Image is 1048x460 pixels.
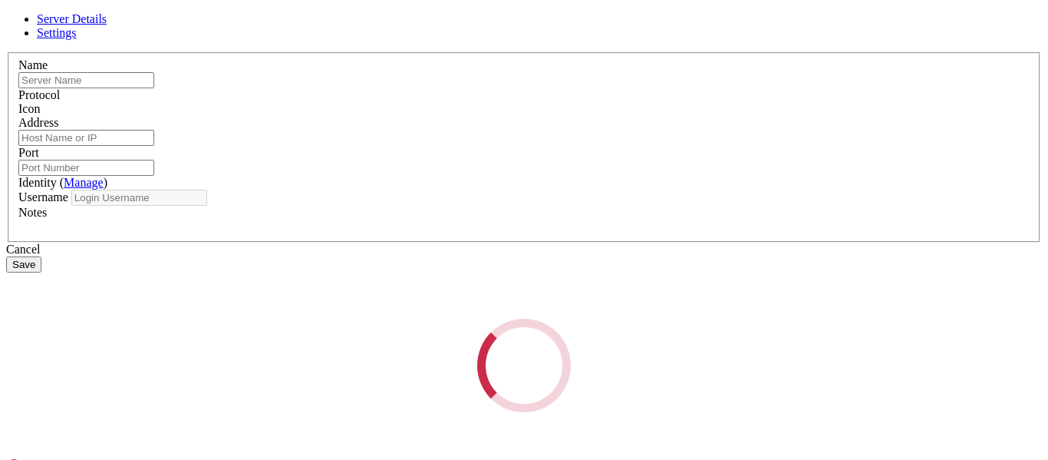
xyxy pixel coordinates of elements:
[18,146,39,159] label: Port
[462,303,586,428] div: Loading...
[71,190,207,206] input: Login Username
[18,102,40,115] label: Icon
[37,26,77,39] a: Settings
[6,256,41,273] button: Save
[18,160,154,176] input: Port Number
[37,12,107,25] a: Server Details
[18,116,58,129] label: Address
[18,176,107,189] label: Identity
[18,72,154,88] input: Server Name
[64,176,104,189] a: Manage
[18,88,60,101] label: Protocol
[18,58,48,71] label: Name
[18,190,68,204] label: Username
[18,130,154,146] input: Host Name or IP
[60,176,107,189] span: ( )
[18,206,47,219] label: Notes
[6,243,1042,256] div: Cancel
